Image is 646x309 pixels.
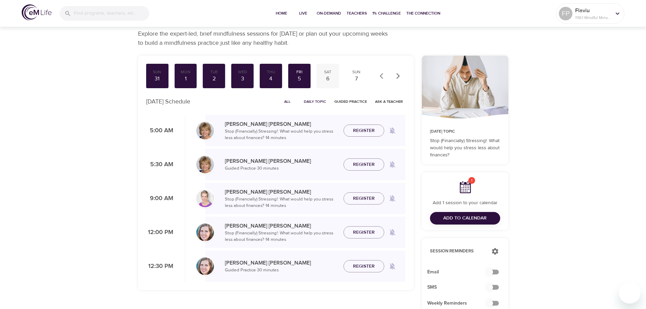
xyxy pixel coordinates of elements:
[138,29,392,47] p: Explore the expert-led, brief mindfulness sessions for [DATE] or plan out your upcoming weeks to ...
[344,124,384,137] button: Register
[384,156,400,173] span: Remind me when a class goes live every Friday at 5:30 AM
[353,228,375,237] span: Register
[344,158,384,171] button: Register
[291,75,308,83] div: 5
[291,69,308,75] div: Fri
[353,160,375,169] span: Register
[146,194,173,203] p: 9:00 AM
[234,69,251,75] div: Wed
[347,10,367,17] span: Teachers
[279,98,296,105] span: All
[332,96,370,107] button: Guided Practice
[384,258,400,274] span: Remind me when a class goes live every Friday at 12:30 PM
[375,98,403,105] span: Ask a Teacher
[384,224,400,240] span: Remind me when a class goes live every Friday at 12:00 PM
[317,10,341,17] span: On-Demand
[427,300,492,307] span: Weekly Reminders
[430,137,500,159] p: Stop (Financially) Stressing!: What would help you stress less about finances?
[348,75,365,83] div: 7
[225,222,338,230] p: [PERSON_NAME] [PERSON_NAME]
[196,190,214,207] img: kellyb.jpg
[225,230,338,243] p: Stop (Financially) Stressing!: What would help you stress less about finances? · 14 minutes
[575,15,611,21] p: 11161 Mindful Minutes
[146,262,173,271] p: 12:30 PM
[177,69,194,75] div: Mon
[262,69,279,75] div: Thu
[619,282,641,304] iframe: Button to launch messaging window
[468,177,475,184] span: 1
[353,127,375,135] span: Register
[344,192,384,205] button: Register
[225,259,338,267] p: [PERSON_NAME] [PERSON_NAME]
[344,226,384,239] button: Register
[22,4,52,20] img: logo
[205,69,222,75] div: Tue
[149,69,166,75] div: Sun
[353,194,375,203] span: Register
[225,165,338,172] p: Guided Practice · 30 minutes
[146,228,173,237] p: 12:00 PM
[196,257,214,275] img: Breon_Michel-min.jpg
[146,126,173,135] p: 5:00 AM
[372,10,401,17] span: 1% Challenge
[146,97,190,106] p: [DATE] Schedule
[149,75,166,83] div: 31
[205,75,222,83] div: 2
[196,224,214,241] img: Breon_Michel-min.jpg
[196,156,214,173] img: Lisa_Wickham-min.jpg
[262,75,279,83] div: 4
[234,75,251,83] div: 3
[225,196,338,209] p: Stop (Financially) Stressing!: What would help you stress less about finances? · 14 minutes
[225,120,338,128] p: [PERSON_NAME] [PERSON_NAME]
[301,96,329,107] button: Daily Topic
[559,7,572,20] div: FP
[384,190,400,207] span: Remind me when a class goes live every Friday at 9:00 AM
[225,128,338,141] p: Stop (Financially) Stressing!: What would help you stress less about finances? · 14 minutes
[348,69,365,75] div: Sun
[344,260,384,273] button: Register
[74,6,149,21] input: Find programs, teachers, etc...
[225,267,338,274] p: Guided Practice · 30 minutes
[295,10,311,17] span: Live
[430,129,500,135] p: [DATE] Topic
[277,96,298,107] button: All
[575,6,611,15] p: Flaviu
[427,269,492,276] span: Email
[334,98,367,105] span: Guided Practice
[372,96,406,107] button: Ask a Teacher
[443,214,487,223] span: Add to Calendar
[353,262,375,271] span: Register
[430,212,500,225] button: Add to Calendar
[430,248,485,255] p: Session Reminders
[304,98,326,105] span: Daily Topic
[427,284,492,291] span: SMS
[225,157,338,165] p: [PERSON_NAME] [PERSON_NAME]
[196,122,214,139] img: Lisa_Wickham-min.jpg
[319,75,336,83] div: 6
[384,122,400,139] span: Remind me when a class goes live every Friday at 5:00 AM
[146,160,173,169] p: 5:30 AM
[430,199,500,207] p: Add 1 session to your calendar
[319,69,336,75] div: Sat
[177,75,194,83] div: 1
[406,10,440,17] span: The Connection
[225,188,338,196] p: [PERSON_NAME] [PERSON_NAME]
[273,10,290,17] span: Home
